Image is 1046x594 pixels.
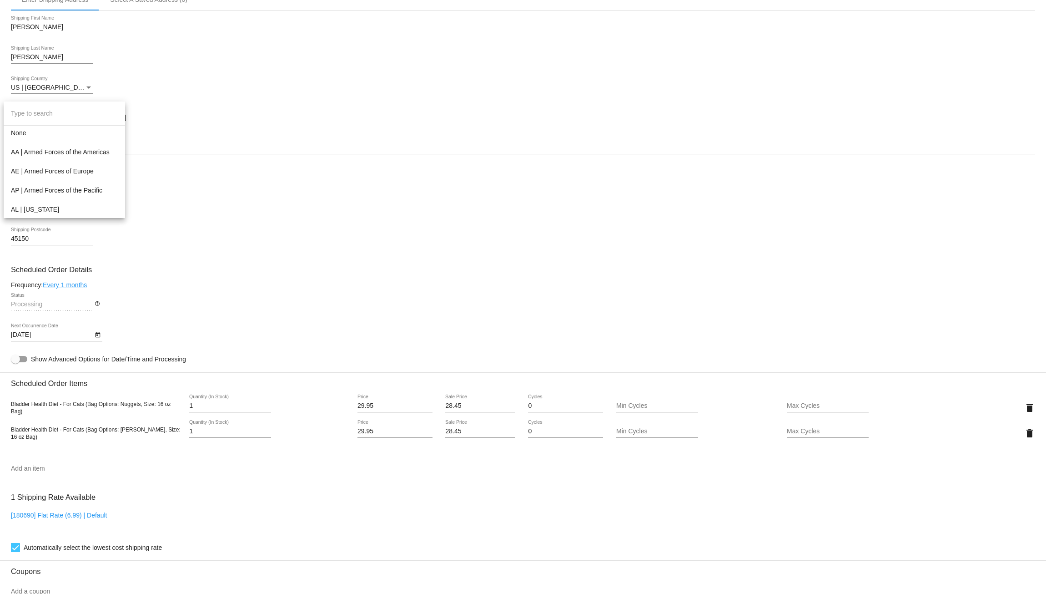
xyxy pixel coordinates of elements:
[11,181,118,200] span: AP | Armed Forces of the Pacific
[11,162,118,181] span: AE | Armed Forces of Europe
[11,123,118,142] span: None
[4,102,125,125] input: dropdown search
[11,142,118,162] span: AA | Armed Forces of the Americas
[11,200,118,219] span: AL | [US_STATE]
